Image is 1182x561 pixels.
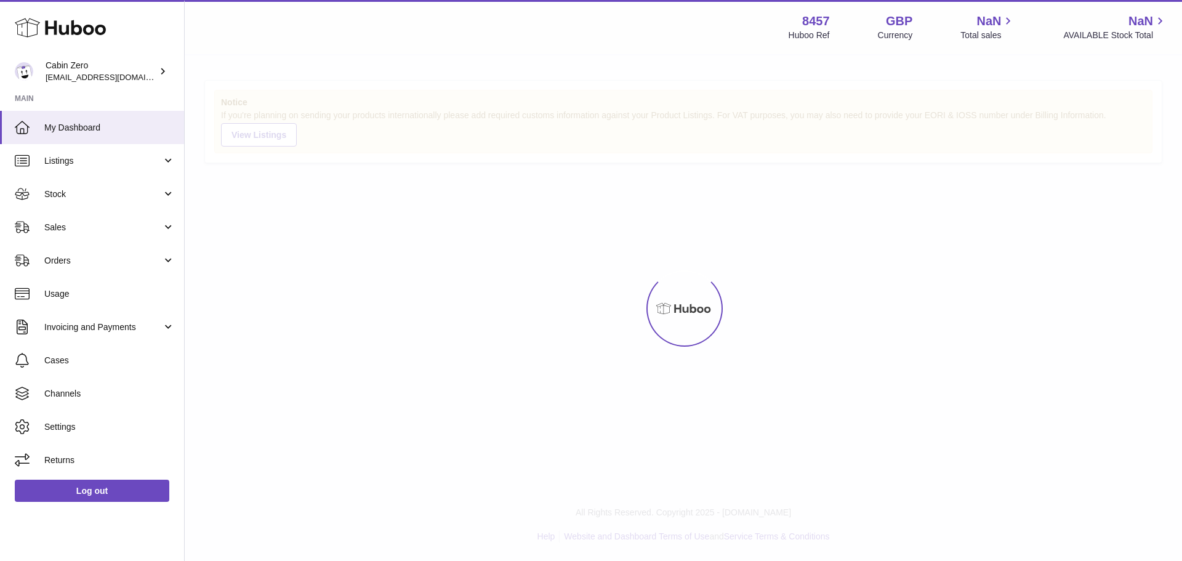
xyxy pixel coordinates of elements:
[960,13,1015,41] a: NaN Total sales
[878,30,913,41] div: Currency
[1063,30,1167,41] span: AVAILABLE Stock Total
[44,288,175,300] span: Usage
[15,62,33,81] img: internalAdmin-8457@internal.huboo.com
[44,388,175,400] span: Channels
[44,188,162,200] span: Stock
[976,13,1001,30] span: NaN
[44,454,175,466] span: Returns
[44,421,175,433] span: Settings
[44,321,162,333] span: Invoicing and Payments
[46,72,181,82] span: [EMAIL_ADDRESS][DOMAIN_NAME]
[960,30,1015,41] span: Total sales
[886,13,912,30] strong: GBP
[44,255,162,267] span: Orders
[44,222,162,233] span: Sales
[44,355,175,366] span: Cases
[789,30,830,41] div: Huboo Ref
[15,480,169,502] a: Log out
[802,13,830,30] strong: 8457
[44,155,162,167] span: Listings
[44,122,175,134] span: My Dashboard
[1063,13,1167,41] a: NaN AVAILABLE Stock Total
[1128,13,1153,30] span: NaN
[46,60,156,83] div: Cabin Zero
